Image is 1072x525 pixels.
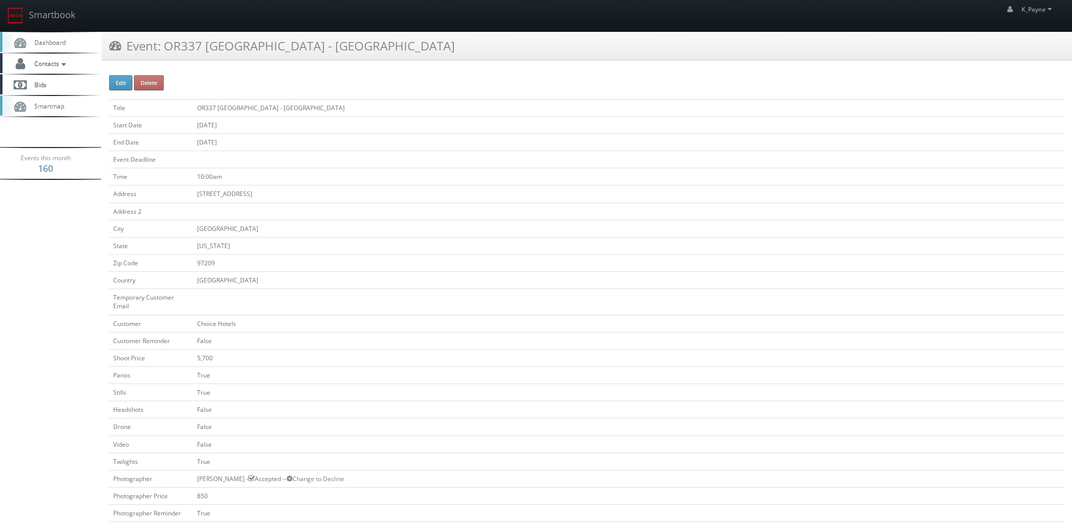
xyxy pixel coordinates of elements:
[193,470,1064,487] td: [PERSON_NAME] - Accepted --
[193,453,1064,470] td: True
[8,8,24,24] img: smartbook-logo.png
[287,474,344,483] a: Change to Decline
[109,168,193,185] td: Time
[109,254,193,271] td: Zip Code
[193,505,1064,522] td: True
[109,436,193,453] td: Video
[109,453,193,470] td: Twilights
[193,332,1064,349] td: False
[193,315,1064,332] td: Choice Hotels
[109,116,193,133] td: Start Date
[193,401,1064,418] td: False
[134,75,164,90] button: Delete
[109,289,193,315] td: Temporary Customer Email
[193,99,1064,116] td: OR337 [GEOGRAPHIC_DATA] - [GEOGRAPHIC_DATA]
[109,37,455,55] h3: Event: OR337 [GEOGRAPHIC_DATA] - [GEOGRAPHIC_DATA]
[193,254,1064,271] td: 97209
[109,384,193,401] td: Stills
[109,237,193,254] td: State
[109,487,193,504] td: Photographer Price
[29,38,66,46] span: Dashboard
[193,220,1064,237] td: [GEOGRAPHIC_DATA]
[109,315,193,332] td: Customer
[29,59,68,68] span: Contacts
[109,366,193,384] td: Panos
[109,332,193,349] td: Customer Reminder
[109,505,193,522] td: Photographer Reminder
[109,470,193,487] td: Photographer
[193,384,1064,401] td: True
[109,220,193,237] td: City
[193,133,1064,151] td: [DATE]
[193,487,1064,504] td: 850
[21,153,71,163] span: Events this month
[193,237,1064,254] td: [US_STATE]
[109,272,193,289] td: Country
[193,436,1064,453] td: False
[193,418,1064,436] td: False
[193,168,1064,185] td: 10:00am
[109,75,132,90] button: Edit
[109,99,193,116] td: Title
[109,401,193,418] td: Headshots
[1021,5,1055,14] span: K_Payne
[109,203,193,220] td: Address 2
[38,162,53,174] strong: 160
[109,418,193,436] td: Drone
[109,151,193,168] td: Event Deadline
[29,102,64,110] span: Smartmap
[193,116,1064,133] td: [DATE]
[193,366,1064,384] td: True
[29,80,46,89] span: Bids
[109,133,193,151] td: End Date
[109,349,193,366] td: Shoot Price
[193,185,1064,203] td: [STREET_ADDRESS]
[193,349,1064,366] td: 5,700
[109,185,193,203] td: Address
[193,272,1064,289] td: [GEOGRAPHIC_DATA]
